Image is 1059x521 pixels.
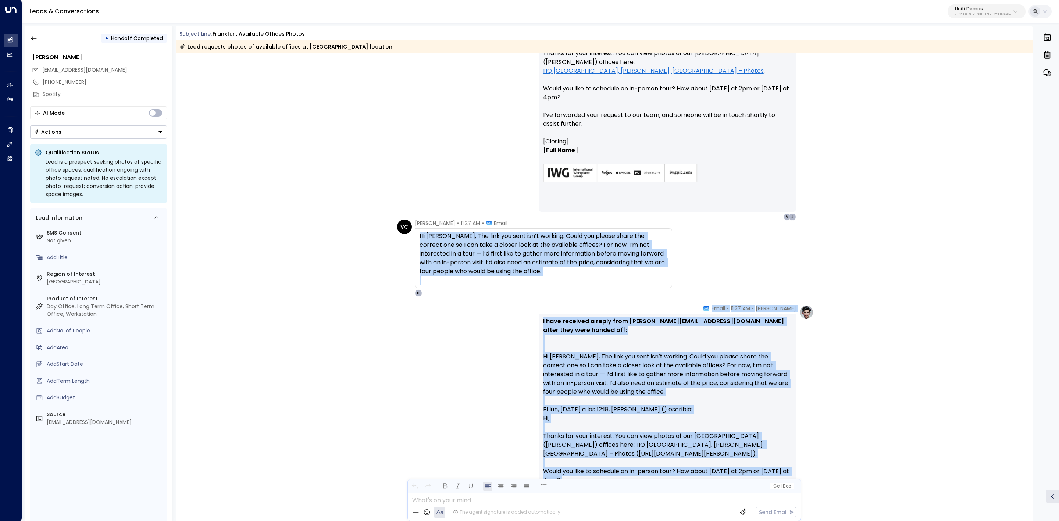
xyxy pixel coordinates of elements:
button: Actions [30,125,167,139]
strong: I have received a reply from [PERSON_NAME][EMAIL_ADDRESS][DOMAIN_NAME] after they were handed off: [543,317,785,334]
span: | [780,483,782,489]
div: Actions [34,129,61,135]
div: • [105,32,108,45]
div: [PERSON_NAME] [32,53,167,62]
label: SMS Consent [47,229,164,237]
div: Day Office, Long Term Office, Short Term Office, Workstation [47,303,164,318]
span: • [482,220,484,227]
button: Redo [423,482,432,491]
button: Undo [410,482,419,491]
div: J [789,213,796,221]
label: Region of Interest [47,270,164,278]
div: The agent signature is added automatically [453,509,560,515]
div: AddNo. of People [47,327,164,335]
span: [EMAIL_ADDRESS][DOMAIN_NAME] [42,66,127,74]
span: Email [494,220,507,227]
div: Lead requests photos of available offices at [GEOGRAPHIC_DATA] location [179,43,392,50]
button: Cc|Bcc [770,483,794,490]
p: 4c025b01-9fa0-46ff-ab3a-a620b886896e [955,13,1011,16]
span: • [457,220,459,227]
label: Product of Interest [47,295,164,303]
a: Leads & Conversations [29,7,99,15]
span: Cc Bcc [773,483,791,489]
div: AddStart Date [47,360,164,368]
div: H [415,289,422,297]
div: AI Mode [43,109,65,117]
span: • [727,305,729,312]
span: Subject Line: [179,30,212,38]
span: [PERSON_NAME] [756,305,796,312]
span: [Closing] [543,137,569,146]
span: [PERSON_NAME] [415,220,455,227]
span: valentinacolugnatti@gmail.com [42,66,127,74]
div: Spotify [43,90,167,98]
div: AddBudget [47,394,164,402]
div: AddArea [47,344,164,352]
p: Qualification Status [46,149,163,156]
div: VC [397,220,412,234]
div: [GEOGRAPHIC_DATA] [47,278,164,286]
div: Lead is a prospect seeking photos of specific office spaces; qualification ongoing with photo req... [46,158,163,198]
a: HQ [GEOGRAPHIC_DATA], [PERSON_NAME], [GEOGRAPHIC_DATA] – Photos [543,67,764,75]
img: AIorK4zU2Kz5WUNqa9ifSKC9jFH1hjwenjvh85X70KBOPduETvkeZu4OqG8oPuqbwvp3xfXcMQJCRtwYb-SG [543,164,698,182]
div: AddTerm Length [47,377,164,385]
button: Uniti Demos4c025b01-9fa0-46ff-ab3a-a620b886896e [948,4,1026,18]
span: 11:27 AM [731,305,750,312]
label: Source [47,411,164,418]
div: Frankfurt available offices photos [213,30,305,38]
p: Hi, Thanks for your interest. You can view photos of our [GEOGRAPHIC_DATA] ([PERSON_NAME]) office... [543,31,792,137]
div: [EMAIL_ADDRESS][DOMAIN_NAME] [47,418,164,426]
div: Hi [PERSON_NAME], The link you sent isn’t working. Could you please share the correct one so I ca... [420,232,667,276]
div: Lead Information [33,214,82,222]
span: Handoff Completed [111,35,163,42]
div: Not given [47,237,164,245]
img: profile-logo.png [799,305,814,320]
div: V [784,213,791,221]
span: [Full Name] [543,146,578,155]
div: Signature [543,137,792,191]
p: Uniti Demos [955,7,1011,11]
div: [PHONE_NUMBER] [43,78,167,86]
span: 11:27 AM [461,220,480,227]
span: • [752,305,754,312]
div: AddTitle [47,254,164,261]
div: Button group with a nested menu [30,125,167,139]
span: Email [712,305,725,312]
